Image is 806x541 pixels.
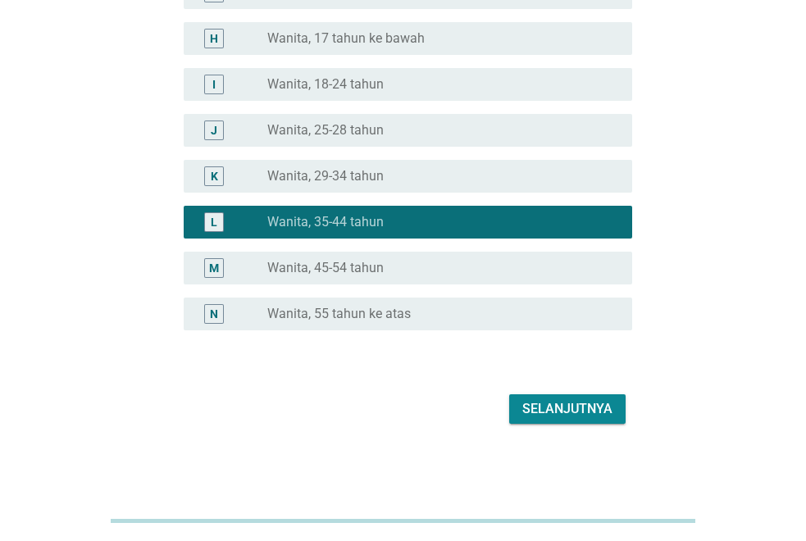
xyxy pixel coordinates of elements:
[212,75,216,93] div: I
[267,214,384,230] label: Wanita, 35-44 tahun
[267,76,384,93] label: Wanita, 18-24 tahun
[267,260,384,276] label: Wanita, 45-54 tahun
[209,259,219,276] div: M
[509,394,626,424] button: Selanjutnya
[211,167,218,184] div: K
[267,306,411,322] label: Wanita, 55 tahun ke atas
[211,121,217,139] div: J
[210,30,218,47] div: H
[522,399,612,419] div: Selanjutnya
[211,213,217,230] div: L
[267,30,425,47] label: Wanita, 17 tahun ke bawah
[210,305,218,322] div: N
[267,168,384,184] label: Wanita, 29-34 tahun
[267,122,384,139] label: Wanita, 25-28 tahun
